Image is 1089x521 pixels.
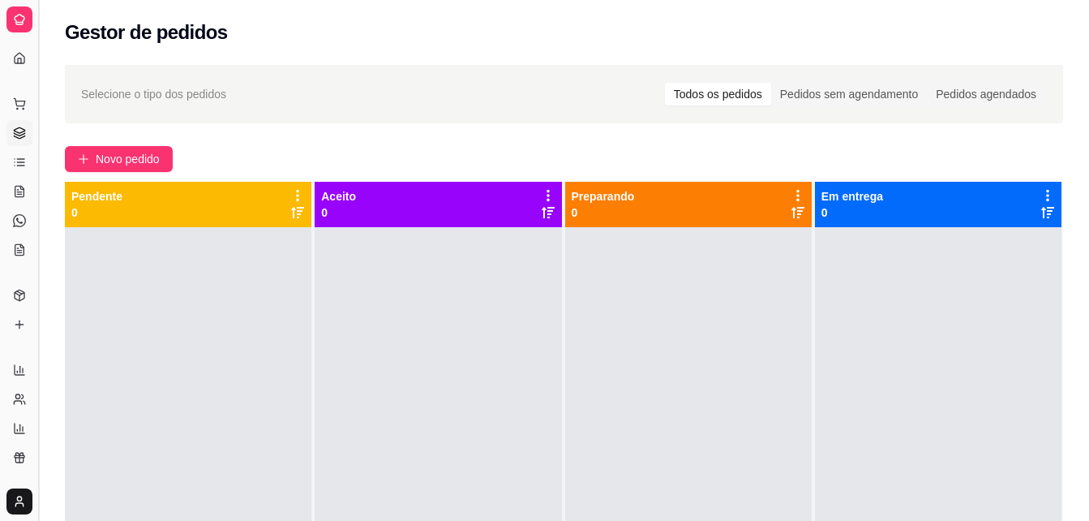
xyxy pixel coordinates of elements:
span: plus [78,153,89,165]
p: Pendente [71,188,122,205]
p: 0 [71,205,122,221]
div: Pedidos sem agendamento [771,83,927,105]
button: Novo pedido [65,146,173,172]
p: Preparando [572,188,635,205]
h2: Gestor de pedidos [65,19,228,45]
span: Novo pedido [96,150,160,168]
p: 0 [572,205,635,221]
div: Todos os pedidos [665,83,771,105]
p: Em entrega [821,188,883,205]
span: Selecione o tipo dos pedidos [81,85,226,103]
p: Aceito [321,188,356,205]
p: 0 [321,205,356,221]
div: Pedidos agendados [927,83,1045,105]
p: 0 [821,205,883,221]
